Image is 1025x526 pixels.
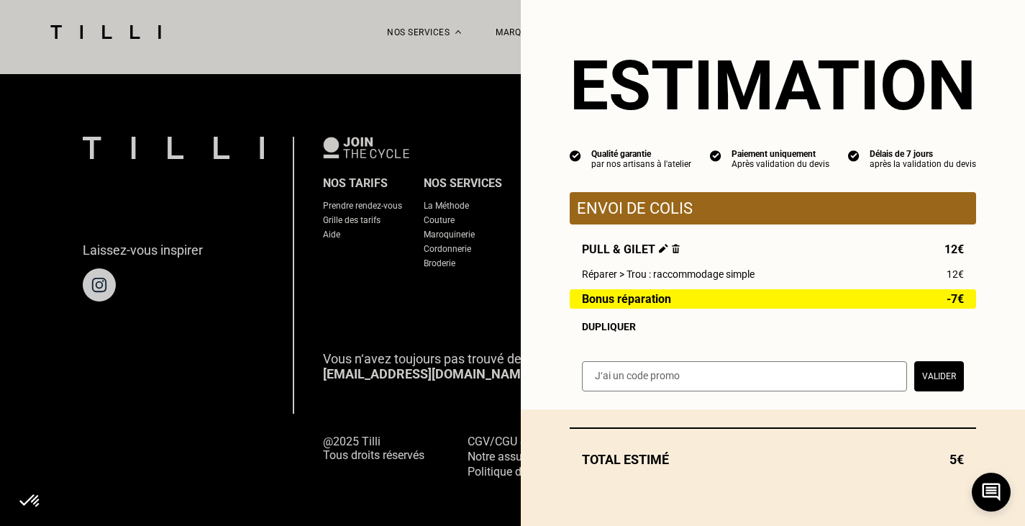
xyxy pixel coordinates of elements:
[870,149,976,159] div: Délais de 7 jours
[577,199,969,217] p: Envoi de colis
[582,268,755,280] span: Réparer > Trou : raccommodage simple
[591,149,691,159] div: Qualité garantie
[659,244,668,253] img: Éditer
[732,149,829,159] div: Paiement uniquement
[582,361,907,391] input: J‘ai un code promo
[710,149,721,162] img: icon list info
[582,293,671,305] span: Bonus réparation
[672,244,680,253] img: Supprimer
[582,242,680,256] span: Pull & gilet
[570,452,976,467] div: Total estimé
[591,159,691,169] div: par nos artisans à l'atelier
[582,321,964,332] div: Dupliquer
[949,452,964,467] span: 5€
[848,149,860,162] img: icon list info
[914,361,964,391] button: Valider
[944,242,964,256] span: 12€
[870,159,976,169] div: après la validation du devis
[570,45,976,126] section: Estimation
[947,293,964,305] span: -7€
[570,149,581,162] img: icon list info
[732,159,829,169] div: Après validation du devis
[947,268,964,280] span: 12€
